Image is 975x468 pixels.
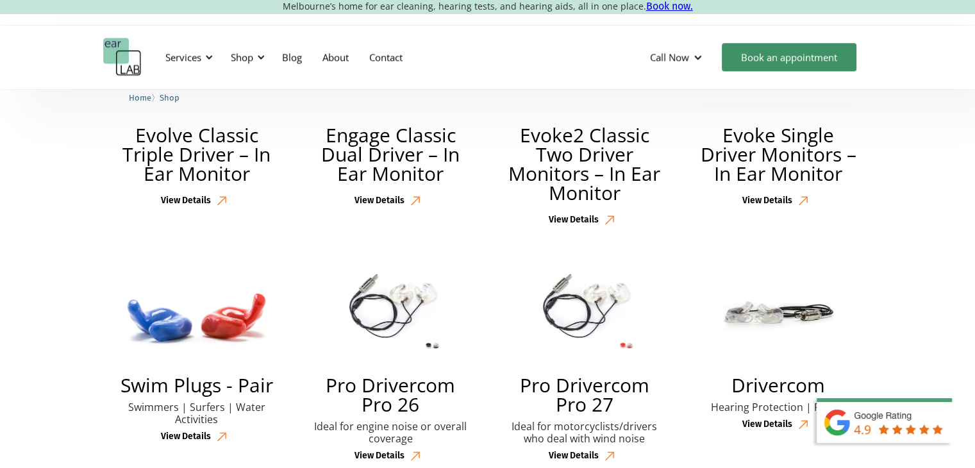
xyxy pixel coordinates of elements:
[640,38,715,76] div: Call Now
[697,126,860,183] h2: Evoke Single Driver Monitors – In Ear Monitor
[354,196,404,206] div: View Details
[504,126,666,203] h2: Evoke2 Classic Two Driver Monitors – In Ear Monitor
[703,17,853,113] img: Evoke Single Driver Monitors – In Ear Monitor
[223,38,269,76] div: Shop
[103,263,291,447] a: Swim Plugs - PairSwim Plugs - PairSwimmers | Surfers | Water ActivitiesView Details
[103,38,142,76] a: home
[116,401,278,426] p: Swimmers | Surfers | Water Activities
[491,13,679,231] a: Evoke2 Classic Two Driver Monitors – In Ear MonitorEvoke2 Classic Two Driver Monitors – In Ear Mo...
[103,13,291,212] a: Evolve Classic Triple Driver – In Ear MonitorEvolve Classic Triple Driver – In Ear MonitorView De...
[504,376,666,414] h2: Pro Drivercom Pro 27
[731,376,825,395] h2: Drivercom
[160,91,179,103] a: Shop
[129,91,160,104] li: 〉
[121,376,273,395] h2: Swim Plugs - Pair
[312,38,359,76] a: About
[549,451,599,462] div: View Details
[161,196,211,206] div: View Details
[714,267,842,363] img: Drivercom
[310,421,472,445] p: Ideal for engine noise or overall coverage
[116,126,278,183] h2: Evolve Classic Triple Driver – In Ear Monitor
[685,13,872,212] a: Evoke Single Driver Monitors – In Ear MonitorEvoke Single Driver Monitors – In Ear MonitorView De...
[549,215,599,226] div: View Details
[508,17,662,113] img: Evoke2 Classic Two Driver Monitors – In Ear Monitor
[231,51,253,63] div: Shop
[297,13,485,212] a: Engage Classic Dual Driver – In Ear MonitorEngage Classic Dual Driver – In Ear MonitorView Details
[512,267,657,363] img: Pro Drivercom Pro 27
[697,401,860,414] p: Hearing Protection | Racing
[313,17,467,113] img: Engage Classic Dual Driver – In Ear Monitor
[491,263,679,467] a: Pro Drivercom Pro 27Pro Drivercom Pro 27Ideal for motorcyclists/drivers who deal with wind noiseV...
[310,126,472,183] h2: Engage Classic Dual Driver – In Ear Monitor
[722,43,856,71] a: Book an appointment
[650,51,689,63] div: Call Now
[742,419,792,430] div: View Details
[165,51,201,63] div: Services
[160,93,179,103] span: Shop
[685,263,872,435] a: DrivercomDrivercomHearing Protection | RacingView Details
[129,91,151,103] a: Home
[318,267,463,363] img: Pro Drivercom Pro 26
[310,376,472,414] h2: Pro Drivercom Pro 26
[158,38,217,76] div: Services
[504,421,666,445] p: Ideal for motorcyclists/drivers who deal with wind noise
[124,267,269,363] img: Swim Plugs - Pair
[354,451,404,462] div: View Details
[129,93,151,103] span: Home
[161,431,211,442] div: View Details
[359,38,413,76] a: Contact
[297,263,485,467] a: Pro Drivercom Pro 26Pro Drivercom Pro 26Ideal for engine noise or overall coverageView Details
[272,38,312,76] a: Blog
[742,196,792,206] div: View Details
[120,17,274,113] img: Evolve Classic Triple Driver – In Ear Monitor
